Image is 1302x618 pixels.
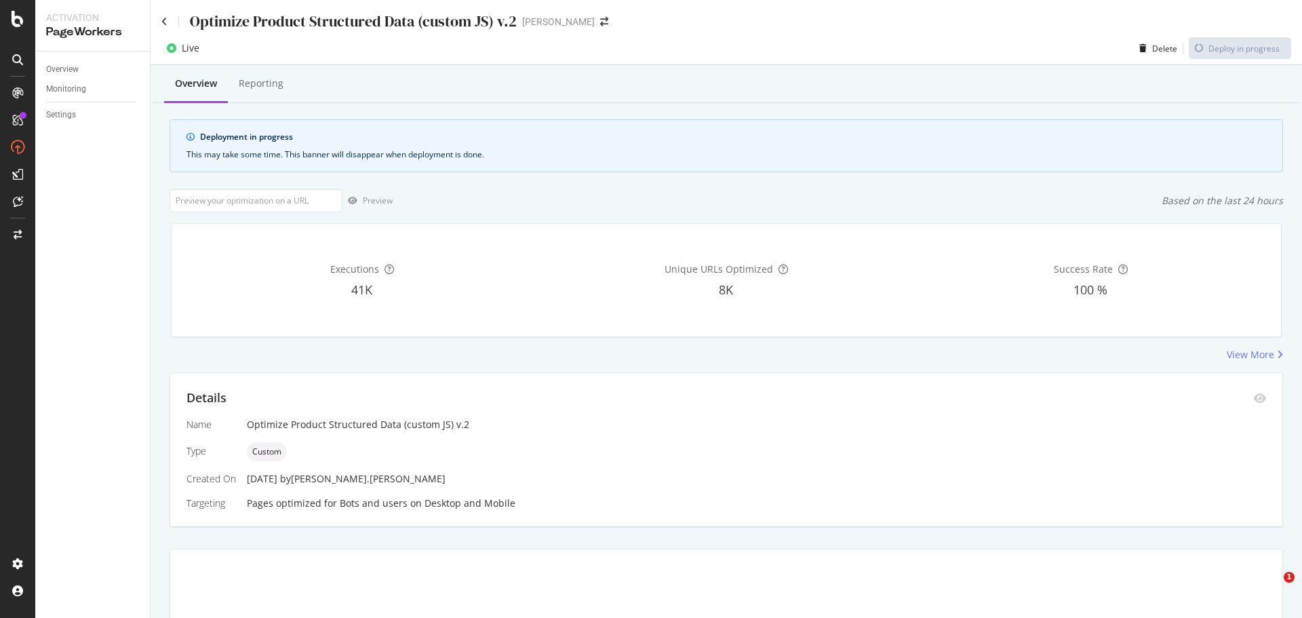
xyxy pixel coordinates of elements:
div: [PERSON_NAME] [522,15,595,28]
div: [DATE] [247,472,1266,486]
div: Pages optimized for on [247,497,1266,510]
div: Monitoring [46,82,86,96]
span: Unique URLs Optimized [665,263,773,275]
button: Deploy in progress [1189,37,1291,59]
div: Based on the last 24 hours [1162,194,1283,208]
span: 41K [351,282,372,298]
div: View More [1227,348,1274,362]
span: Custom [252,448,281,456]
span: Success Rate [1054,263,1113,275]
div: Settings [46,108,76,122]
div: Details [186,389,226,407]
a: Monitoring [46,82,140,96]
div: PageWorkers [46,24,139,40]
span: 1 [1284,572,1295,583]
div: Reporting [239,77,283,90]
div: Optimize Product Structured Data (custom JS) v.2 [190,11,517,32]
span: Executions [330,263,379,275]
div: Type [186,444,236,458]
button: Preview [342,190,393,212]
div: Activation [46,11,139,24]
div: This may take some time. This banner will disappear when deployment is done. [186,149,1266,161]
div: arrow-right-arrow-left [600,17,608,26]
div: Optimize Product Structured Data (custom JS) v.2 [247,418,1266,431]
a: Click to go back [161,17,167,26]
div: Deployment in progress [200,131,1266,143]
div: neutral label [247,442,287,461]
div: Live [182,41,199,55]
div: Targeting [186,497,236,510]
div: info banner [170,119,1283,172]
div: Desktop and Mobile [425,497,515,510]
div: Overview [175,77,217,90]
a: Settings [46,108,140,122]
div: Bots and users [340,497,408,510]
iframe: Intercom live chat [1256,572,1288,604]
span: 8K [719,282,733,298]
a: View More [1227,348,1283,362]
div: Created On [186,472,236,486]
div: Deploy in progress [1208,43,1280,54]
input: Preview your optimization on a URL [170,189,342,212]
div: eye [1254,393,1266,404]
div: by [PERSON_NAME].[PERSON_NAME] [280,472,446,486]
a: Overview [46,62,140,77]
div: Overview [46,62,79,77]
button: Delete [1134,37,1177,59]
div: Preview [363,195,393,206]
span: 100 % [1073,282,1107,298]
div: Name [186,418,236,431]
div: Delete [1152,43,1177,54]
